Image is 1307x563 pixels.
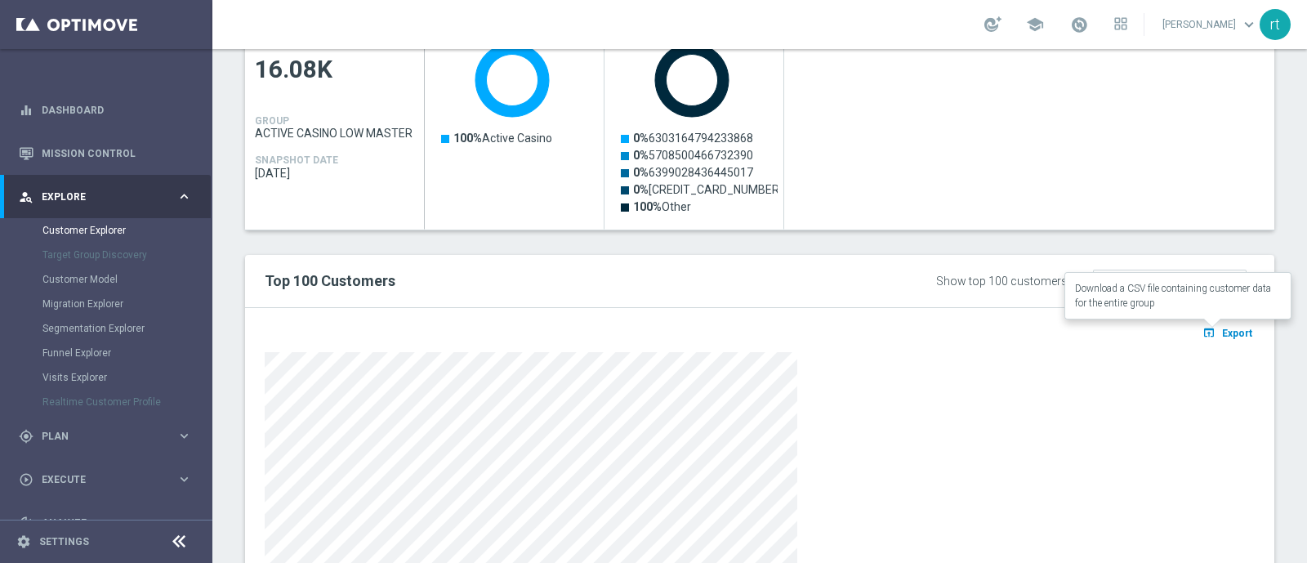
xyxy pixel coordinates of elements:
[42,431,176,441] span: Plan
[18,430,193,443] button: gps_fixed Plan keyboard_arrow_right
[18,104,193,117] button: equalizer Dashboard
[425,29,784,230] div: Press SPACE to select this row.
[42,346,170,360] a: Funnel Explorer
[633,149,753,162] text: 5708500466732390
[1200,322,1255,343] button: open_in_browser Export
[19,429,33,444] i: gps_fixed
[255,115,289,127] h4: GROUP
[18,147,193,160] button: Mission Control
[176,189,192,204] i: keyboard_arrow_right
[19,516,176,530] div: Analyze
[42,243,211,267] div: Target Group Discovery
[19,190,176,204] div: Explore
[633,166,649,179] tspan: 0%
[42,475,176,485] span: Execute
[245,29,425,230] div: Press SPACE to select this row.
[633,149,649,162] tspan: 0%
[42,297,170,311] a: Migration Explorer
[453,132,552,145] text: Active Casino
[18,473,193,486] button: play_circle_outline Execute keyboard_arrow_right
[255,154,338,166] h4: SNAPSHOT DATE
[42,341,211,365] div: Funnel Explorer
[1202,326,1220,339] i: open_in_browser
[42,273,170,286] a: Customer Model
[19,190,33,204] i: person_search
[936,275,1082,288] div: Show top 100 customers by
[633,183,649,196] tspan: 0%
[19,88,192,132] div: Dashboard
[16,534,31,549] i: settings
[42,316,211,341] div: Segmentation Explorer
[42,390,211,414] div: Realtime Customer Profile
[19,516,33,530] i: track_changes
[255,54,415,86] span: 16.08K
[42,218,211,243] div: Customer Explorer
[42,292,211,316] div: Migration Explorer
[453,132,482,145] tspan: 100%
[42,518,176,528] span: Analyze
[42,322,170,335] a: Segmentation Explorer
[1240,16,1258,34] span: keyboard_arrow_down
[633,132,649,145] tspan: 0%
[1260,9,1291,40] div: rt
[633,183,783,196] text: [CREDIT_CARD_NUMBER]
[265,271,832,291] h2: Top 100 Customers
[42,365,211,390] div: Visits Explorer
[1026,16,1044,34] span: school
[176,515,192,530] i: keyboard_arrow_right
[19,472,176,487] div: Execute
[42,267,211,292] div: Customer Model
[1222,328,1252,339] span: Export
[176,471,192,487] i: keyboard_arrow_right
[255,127,415,140] span: ACTIVE CASINO LOW MASTER
[19,132,192,175] div: Mission Control
[42,224,170,237] a: Customer Explorer
[19,472,33,487] i: play_circle_outline
[255,167,415,180] span: 2025-09-20
[633,200,691,213] text: Other
[633,166,753,179] text: 6399028436445017
[633,132,753,145] text: 6303164794233868
[42,371,170,384] a: Visits Explorer
[19,103,33,118] i: equalizer
[39,537,89,547] a: Settings
[633,200,662,213] tspan: 100%
[18,516,193,529] button: track_changes Analyze keyboard_arrow_right
[18,190,193,203] button: person_search Explore keyboard_arrow_right
[19,429,176,444] div: Plan
[42,88,192,132] a: Dashboard
[42,132,192,175] a: Mission Control
[176,428,192,444] i: keyboard_arrow_right
[1161,12,1260,37] a: [PERSON_NAME]keyboard_arrow_down
[42,192,176,202] span: Explore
